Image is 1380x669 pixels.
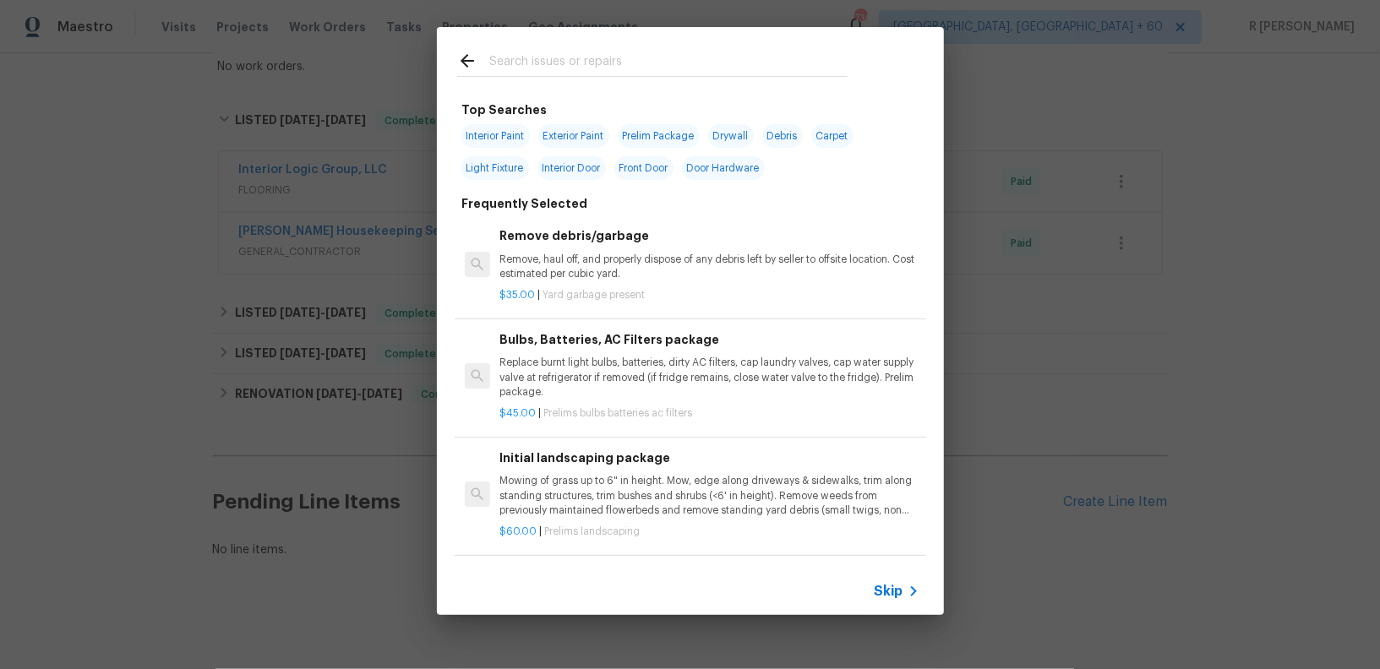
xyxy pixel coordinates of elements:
span: Prelim Package [618,124,700,148]
span: Carpet [811,124,854,148]
p: | [499,406,919,421]
span: Front Door [614,156,674,180]
span: Skip [875,583,903,600]
p: | [499,288,919,302]
span: $45.00 [499,408,536,418]
h6: Initial landscaping package [499,449,919,467]
input: Search issues or repairs [489,51,848,76]
span: Prelims landscaping [544,526,640,536]
span: Yard garbage present [543,290,645,300]
h6: Bulbs, Batteries, AC Filters package [499,330,919,349]
span: Interior Paint [461,124,530,148]
span: Door Hardware [682,156,765,180]
p: Remove, haul off, and properly dispose of any debris left by seller to offsite location. Cost est... [499,253,919,281]
span: Light Fixture [461,156,529,180]
span: Drywall [708,124,754,148]
h6: Frequently Selected [462,194,588,213]
h6: Top Searches [462,101,548,119]
h6: Remove debris/garbage [499,226,919,245]
span: Prelims bulbs batteries ac filters [543,408,692,418]
p: Replace burnt light bulbs, batteries, dirty AC filters, cap laundry valves, cap water supply valv... [499,356,919,399]
p: Mowing of grass up to 6" in height. Mow, edge along driveways & sidewalks, trim along standing st... [499,474,919,517]
span: $35.00 [499,290,535,300]
span: Debris [762,124,803,148]
p: | [499,525,919,539]
span: Exterior Paint [538,124,609,148]
span: $60.00 [499,526,537,536]
span: Interior Door [537,156,606,180]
